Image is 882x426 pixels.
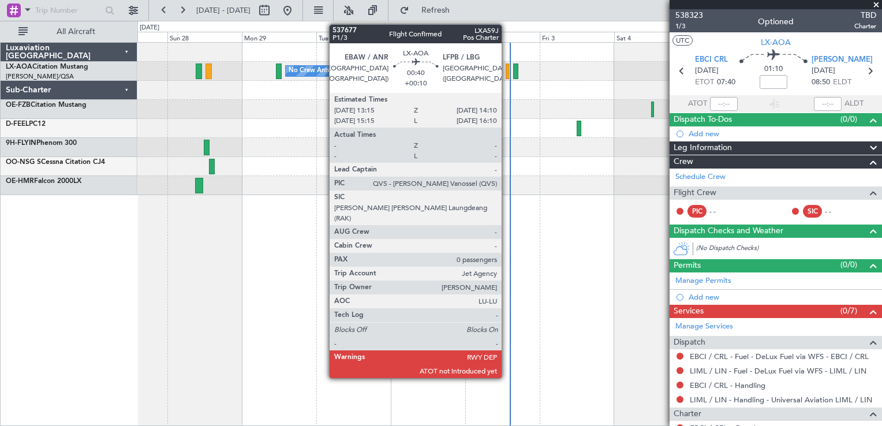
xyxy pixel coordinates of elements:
[6,178,34,185] span: OE-HMR
[391,32,465,42] div: Wed 1
[690,395,872,405] a: LIML / LIN - Handling - Universal Aviation LIML / LIN
[674,225,783,238] span: Dispatch Checks and Weather
[13,23,125,41] button: All Aircraft
[6,63,32,70] span: LX-AOA
[812,54,873,66] span: [PERSON_NAME]
[674,141,732,155] span: Leg Information
[6,72,74,81] a: [PERSON_NAME]/QSA
[672,35,693,46] button: UTC
[675,21,703,31] span: 1/3
[289,62,414,80] div: No Crew Antwerp ([GEOGRAPHIC_DATA])
[687,205,707,218] div: PIC
[394,1,464,20] button: Refresh
[674,259,701,272] span: Permits
[690,352,869,361] a: EBCI / CRL - Fuel - DeLux Fuel via WFS - EBCI / CRL
[6,102,31,109] span: OE-FZB
[674,155,693,169] span: Crew
[688,98,707,110] span: ATOT
[844,98,864,110] span: ALDT
[465,32,540,42] div: Thu 2
[717,77,735,88] span: 07:40
[167,32,242,42] div: Sun 28
[674,336,705,349] span: Dispatch
[675,321,733,332] a: Manage Services
[6,63,88,70] a: LX-AOACitation Mustang
[674,113,732,126] span: Dispatch To-Dos
[854,21,876,31] span: Charter
[689,129,876,139] div: Add new
[840,305,857,317] span: (0/7)
[674,305,704,318] span: Services
[675,9,703,21] span: 538323
[761,36,791,48] span: LX-AOA
[812,65,835,77] span: [DATE]
[6,121,29,128] span: D-FEEL
[854,9,876,21] span: TBD
[764,63,783,75] span: 01:10
[393,23,412,33] div: [DATE]
[316,32,391,42] div: Tue 30
[758,16,794,28] div: Optioned
[709,206,735,216] div: - -
[674,408,701,421] span: Charter
[833,77,851,88] span: ELDT
[30,28,122,36] span: All Aircraft
[196,5,251,16] span: [DATE] - [DATE]
[6,140,36,147] span: 9H-FLYIN
[690,366,866,376] a: LIML / LIN - Fuel - DeLux Fuel via WFS - LIML / LIN
[690,380,765,390] a: EBCI / CRL - Handling
[6,121,46,128] a: D-FEELPC12
[614,32,689,42] div: Sat 4
[695,54,728,66] span: EBCI CRL
[6,159,105,166] a: OO-NSG SCessna Citation CJ4
[6,140,77,147] a: 9H-FLYINPhenom 300
[412,6,460,14] span: Refresh
[6,159,41,166] span: OO-NSG S
[803,205,822,218] div: SIC
[840,259,857,271] span: (0/0)
[812,77,830,88] span: 08:50
[695,65,719,77] span: [DATE]
[35,2,102,19] input: Trip Number
[695,77,714,88] span: ETOT
[6,102,87,109] a: OE-FZBCitation Mustang
[6,178,81,185] a: OE-HMRFalcon 2000LX
[140,23,159,33] div: [DATE]
[689,292,876,302] div: Add new
[242,32,316,42] div: Mon 29
[540,32,614,42] div: Fri 3
[840,113,857,125] span: (0/0)
[675,275,731,287] a: Manage Permits
[674,186,716,200] span: Flight Crew
[675,171,726,183] a: Schedule Crew
[825,206,851,216] div: - -
[696,244,882,256] div: (No Dispatch Checks)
